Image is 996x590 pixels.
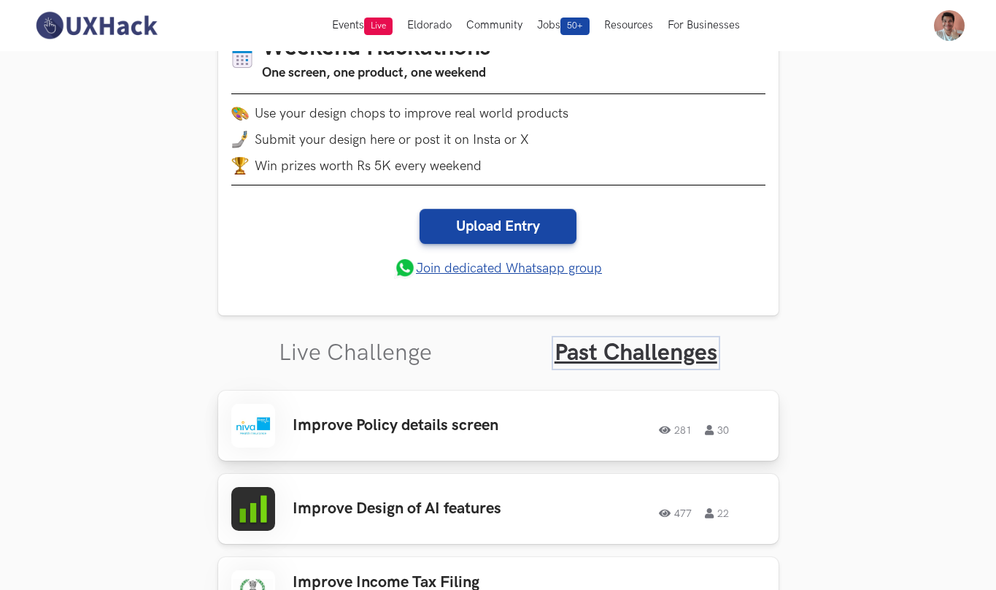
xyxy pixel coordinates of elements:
[31,10,161,41] img: UXHack-logo.png
[218,315,779,367] ul: Tabs Interface
[560,18,590,35] span: 50+
[420,209,576,244] a: Upload Entry
[394,257,602,279] a: Join dedicated Whatsapp group
[364,18,393,35] span: Live
[394,257,416,279] img: whatsapp.png
[218,474,779,544] a: Improve Design of AI features47722
[705,425,729,435] span: 30
[231,157,249,175] img: trophy.png
[231,47,253,69] img: Calendar icon
[555,339,717,367] a: Past Challenges
[279,339,432,367] a: Live Challenge
[231,157,765,175] li: Win prizes worth Rs 5K every weekend
[231,104,249,122] img: palette.png
[262,63,490,83] h3: One screen, one product, one weekend
[293,416,520,435] h3: Improve Policy details screen
[255,132,529,147] span: Submit your design here or post it on Insta or X
[659,508,692,518] span: 477
[231,104,765,122] li: Use your design chops to improve real world products
[293,499,520,518] h3: Improve Design of AI features
[218,391,779,461] a: Improve Policy details screen28130
[705,508,729,518] span: 22
[934,10,965,41] img: Your profile pic
[231,131,249,148] img: mobile-in-hand.png
[659,425,692,435] span: 281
